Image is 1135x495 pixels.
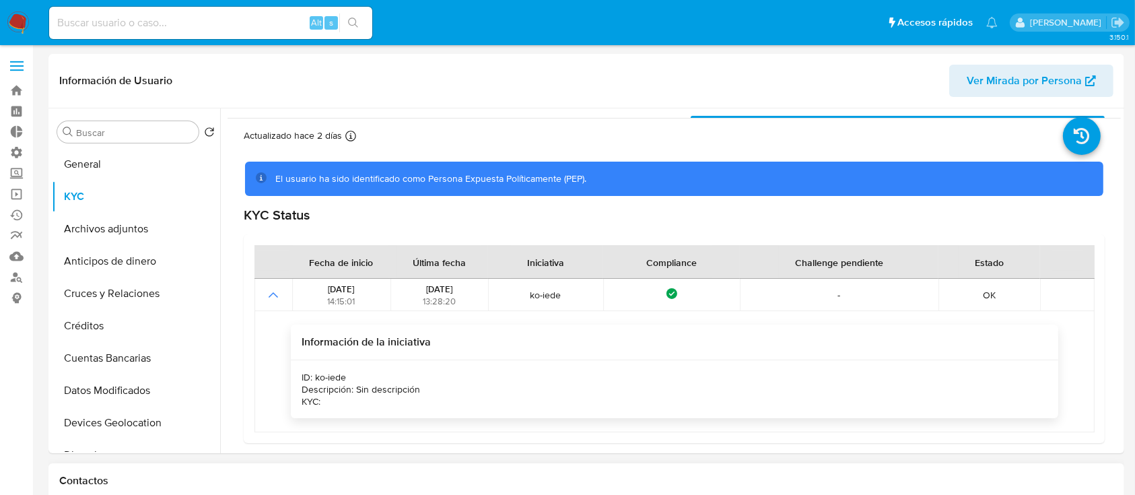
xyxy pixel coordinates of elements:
[63,127,73,137] button: Buscar
[59,74,172,88] h1: Información de Usuario
[52,439,220,471] button: Direcciones
[76,127,193,139] input: Buscar
[329,16,333,29] span: s
[52,277,220,310] button: Cruces y Relaciones
[1030,16,1106,29] p: camila.tresguerres@mercadolibre.com
[59,474,1113,488] h1: Contactos
[244,129,342,142] p: Actualizado hace 2 días
[897,15,973,30] span: Accesos rápidos
[204,127,215,141] button: Volver al orden por defecto
[49,14,372,32] input: Buscar usuario o caso...
[52,374,220,407] button: Datos Modificados
[52,213,220,245] button: Archivos adjuntos
[52,407,220,439] button: Devices Geolocation
[52,342,220,374] button: Cuentas Bancarias
[52,245,220,277] button: Anticipos de dinero
[52,310,220,342] button: Créditos
[967,65,1082,97] span: Ver Mirada por Persona
[986,17,998,28] a: Notificaciones
[311,16,322,29] span: Alt
[1111,15,1125,30] a: Salir
[339,13,367,32] button: search-icon
[52,180,220,213] button: KYC
[52,148,220,180] button: General
[949,65,1113,97] button: Ver Mirada por Persona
